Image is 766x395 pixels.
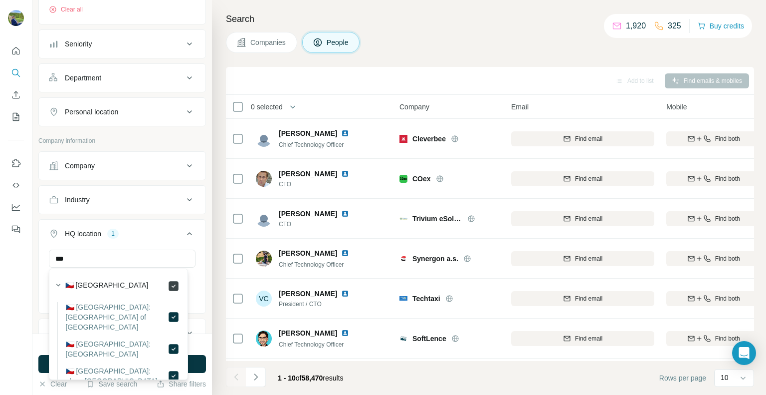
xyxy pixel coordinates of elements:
button: Find both [666,331,761,346]
span: 1 - 10 [278,374,296,382]
button: Share filters [157,379,206,389]
span: Find email [575,134,602,143]
span: [PERSON_NAME] [279,128,337,138]
span: People [327,37,350,47]
span: Chief Technology Officer [279,341,344,348]
span: Cleverbee [412,134,446,144]
span: Find both [715,134,740,143]
button: Find email [511,291,654,306]
span: [PERSON_NAME] [279,248,337,258]
div: Industry [65,195,90,205]
button: Navigate to next page [246,367,266,387]
button: Quick start [8,42,24,60]
button: Find email [511,171,654,186]
span: Chief Technology Officer [279,141,344,148]
button: HQ location1 [39,222,205,250]
button: Find email [511,251,654,266]
span: [PERSON_NAME] [279,328,337,338]
span: [PERSON_NAME] [279,209,337,219]
label: 🇨🇿 [GEOGRAPHIC_DATA] [65,280,149,292]
img: Logo of COex [399,175,407,183]
button: Run search [38,355,206,373]
span: Find email [575,294,602,303]
span: Rows per page [659,373,706,383]
img: Logo of Techtaxi [399,296,407,301]
label: 🇨🇿 [GEOGRAPHIC_DATA]: [GEOGRAPHIC_DATA] [66,339,168,359]
span: results [278,374,344,382]
img: Avatar [256,211,272,227]
span: [PERSON_NAME] [279,169,337,179]
span: Synergon a.s. [412,254,458,264]
span: Email [511,102,529,112]
button: Feedback [8,220,24,238]
img: Logo of SoftLence [399,335,407,343]
img: LinkedIn logo [341,210,349,218]
span: Find both [715,174,740,183]
img: LinkedIn logo [341,170,349,178]
button: Use Surfe on LinkedIn [8,154,24,172]
button: Find email [511,331,654,346]
img: Avatar [256,251,272,267]
button: Find both [666,251,761,266]
button: Dashboard [8,198,24,216]
div: Open Intercom Messenger [732,341,756,365]
button: My lists [8,108,24,126]
span: 58,470 [302,374,323,382]
button: Find both [666,131,761,146]
button: Find both [666,291,761,306]
label: 🇨🇿 [GEOGRAPHIC_DATA]: [GEOGRAPHIC_DATA] of [GEOGRAPHIC_DATA] [66,302,168,332]
button: Personal location [39,100,205,124]
label: 🇨🇿 [GEOGRAPHIC_DATA]: okres [GEOGRAPHIC_DATA] [66,366,168,386]
p: 1,920 [626,20,646,32]
button: Annual revenue ($) [39,321,205,345]
p: 325 [668,20,681,32]
img: Avatar [256,131,272,147]
div: Seniority [65,39,92,49]
div: Company [65,161,95,171]
span: Companies [250,37,287,47]
button: Find email [511,211,654,226]
button: Find both [666,211,761,226]
img: LinkedIn logo [341,249,349,257]
span: [PERSON_NAME] [279,289,337,299]
img: Avatar [256,171,272,187]
span: CTO [279,220,361,229]
span: COex [412,174,431,184]
img: LinkedIn logo [341,129,349,137]
div: Department [65,73,101,83]
span: President / CTO [279,300,361,309]
h4: Search [226,12,754,26]
img: Logo of Cleverbee [399,135,407,143]
img: LinkedIn logo [341,329,349,337]
button: Clear [38,379,67,389]
button: Company [39,154,205,178]
div: 1 [107,229,119,238]
div: VC [256,291,272,307]
button: Find both [666,171,761,186]
span: Find email [575,214,602,223]
span: of [296,374,302,382]
button: Buy credits [698,19,744,33]
button: Save search [86,379,137,389]
img: Logo of Trivium eSolutions [399,215,407,223]
span: Find email [575,334,602,343]
span: CTO [279,180,361,189]
span: 0 selected [251,102,283,112]
button: Use Surfe API [8,176,24,194]
p: Company information [38,136,206,145]
span: Find both [715,254,740,263]
span: Chief Technology Officer [279,261,344,268]
img: LinkedIn logo [341,290,349,298]
button: Enrich CSV [8,86,24,104]
div: Personal location [65,107,118,117]
button: Find email [511,131,654,146]
button: Department [39,66,205,90]
span: Techtaxi [412,294,440,304]
img: Avatar [8,10,24,26]
button: Clear all [49,5,83,14]
button: Seniority [39,32,205,56]
span: SoftLence [412,334,446,344]
button: Industry [39,188,205,212]
span: Trivium eSolutions [412,214,462,224]
button: Search [8,64,24,82]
